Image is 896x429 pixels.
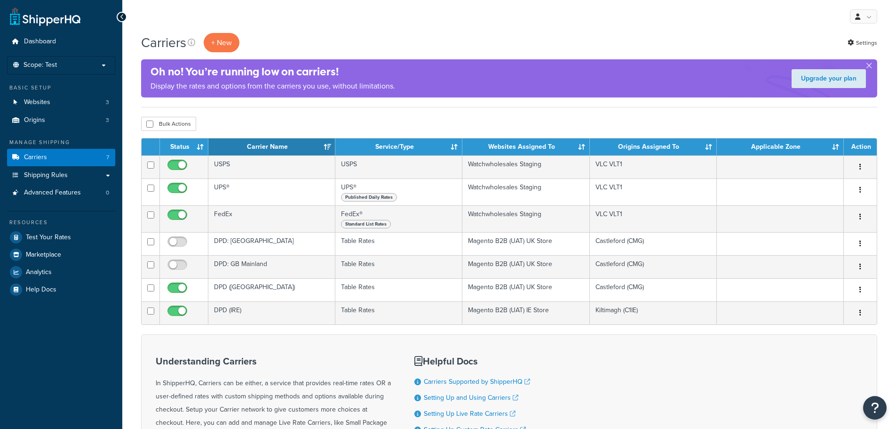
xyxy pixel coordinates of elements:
span: Shipping Rules [24,171,68,179]
td: DPD: [GEOGRAPHIC_DATA] [208,232,335,255]
td: DPD ([GEOGRAPHIC_DATA]) [208,278,335,301]
span: 7 [106,154,109,162]
span: 3 [106,98,109,106]
button: Open Resource Center [863,396,887,420]
span: 3 [106,116,109,124]
span: Advanced Features [24,189,81,197]
td: VLC VLT1 [590,178,717,205]
a: Analytics [7,264,115,281]
td: Magento B2B (UAT) UK Store [462,278,589,301]
h3: Understanding Carriers [156,356,391,366]
th: Status: activate to sort column ascending [160,138,208,155]
td: VLC VLT1 [590,155,717,178]
div: Resources [7,219,115,227]
td: Magento B2B (UAT) IE Store [462,301,589,324]
th: Service/Type: activate to sort column ascending [335,138,462,155]
td: DPD: GB Mainland [208,255,335,278]
th: Carrier Name: activate to sort column ascending [208,138,335,155]
div: Basic Setup [7,84,115,92]
td: FedEx® [335,205,462,232]
td: UPS® [335,178,462,205]
td: DPD (IRE) [208,301,335,324]
li: Websites [7,94,115,111]
p: Display the rates and options from the carriers you use, without limitations. [151,80,395,93]
td: Table Rates [335,232,462,255]
a: Websites 3 [7,94,115,111]
span: Origins [24,116,45,124]
td: Castleford (CMG) [590,278,717,301]
button: Bulk Actions [141,117,196,131]
h4: Oh no! You’re running low on carriers! [151,64,395,80]
li: Origins [7,112,115,129]
span: Marketplace [26,251,61,259]
th: Websites Assigned To: activate to sort column ascending [462,138,589,155]
a: Advanced Features 0 [7,184,115,202]
div: Manage Shipping [7,138,115,146]
td: Magento B2B (UAT) UK Store [462,232,589,255]
a: Test Your Rates [7,229,115,246]
span: Test Your Rates [26,234,71,242]
button: + New [204,33,239,52]
span: Carriers [24,154,47,162]
span: Websites [24,98,50,106]
td: Kiltimagh (C1IE) [590,301,717,324]
td: UPS® [208,178,335,205]
th: Origins Assigned To: activate to sort column ascending [590,138,717,155]
td: VLC VLT1 [590,205,717,232]
li: Advanced Features [7,184,115,202]
td: Castleford (CMG) [590,232,717,255]
td: Watchwholesales Staging [462,155,589,178]
li: Carriers [7,149,115,166]
a: Help Docs [7,281,115,298]
th: Action [844,138,877,155]
a: Dashboard [7,33,115,50]
span: Help Docs [26,286,56,294]
td: Watchwholesales Staging [462,205,589,232]
td: Magento B2B (UAT) UK Store [462,255,589,278]
td: Table Rates [335,278,462,301]
a: Origins 3 [7,112,115,129]
span: 0 [106,189,109,197]
a: Setting Up and Using Carriers [424,393,518,403]
a: Carriers Supported by ShipperHQ [424,377,530,387]
a: Carriers 7 [7,149,115,166]
h1: Carriers [141,33,186,52]
a: Shipping Rules [7,167,115,184]
td: USPS [208,155,335,178]
td: FedEx [208,205,335,232]
h3: Helpful Docs [414,356,537,366]
span: Scope: Test [24,61,57,69]
span: Published Daily Rates [341,193,397,202]
td: USPS [335,155,462,178]
td: Watchwholesales Staging [462,178,589,205]
a: Setting Up Live Rate Carriers [424,409,515,419]
td: Table Rates [335,255,462,278]
a: ShipperHQ Home [10,7,80,26]
a: Settings [848,36,877,49]
span: Analytics [26,268,52,276]
td: Castleford (CMG) [590,255,717,278]
td: Table Rates [335,301,462,324]
span: Dashboard [24,38,56,46]
span: Standard List Rates [341,220,391,228]
a: Upgrade your plan [792,69,866,88]
a: Marketplace [7,246,115,263]
th: Applicable Zone: activate to sort column ascending [717,138,844,155]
